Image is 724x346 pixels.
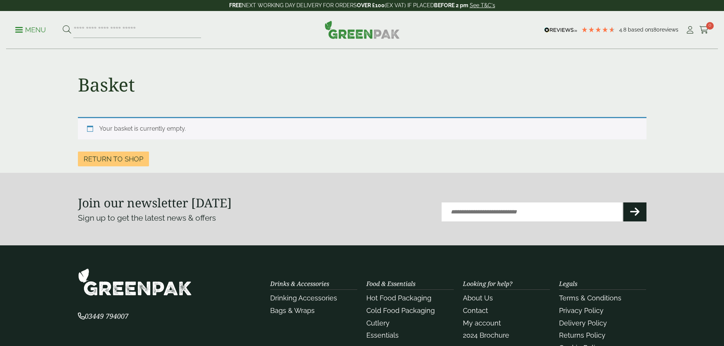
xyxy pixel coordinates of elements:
[78,117,646,139] div: Your basket is currently empty.
[270,294,337,302] a: Drinking Accessories
[699,26,709,34] i: Cart
[78,268,192,296] img: GreenPak Supplies
[463,294,493,302] a: About Us
[559,319,607,327] a: Delivery Policy
[78,74,135,96] h1: Basket
[581,26,615,33] div: 4.78 Stars
[366,294,431,302] a: Hot Food Packaging
[366,319,390,327] a: Cutlery
[619,27,628,33] span: 4.8
[366,331,399,339] a: Essentials
[706,22,714,30] span: 0
[559,307,604,314] a: Privacy Policy
[463,307,488,314] a: Contact
[470,2,495,8] a: See T&C's
[434,2,468,8] strong: BEFORE 2 pm
[651,27,660,33] span: 180
[559,294,621,302] a: Terms & Conditions
[559,331,605,339] a: Returns Policy
[325,21,400,39] img: GreenPak Supplies
[463,319,501,327] a: My account
[78,194,232,211] strong: Join our newsletter [DATE]
[270,307,315,314] a: Bags & Wraps
[660,27,678,33] span: reviews
[685,26,695,34] i: My Account
[463,331,509,339] a: 2024 Brochure
[15,25,46,35] p: Menu
[544,27,577,33] img: REVIEWS.io
[78,212,334,224] p: Sign up to get the latest news & offers
[628,27,651,33] span: Based on
[15,25,46,33] a: Menu
[357,2,385,8] strong: OVER £100
[78,313,128,320] a: 03449 794007
[366,307,435,314] a: Cold Food Packaging
[229,2,242,8] strong: FREE
[78,311,128,321] span: 03449 794007
[699,24,709,36] a: 0
[78,152,149,166] a: Return to shop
